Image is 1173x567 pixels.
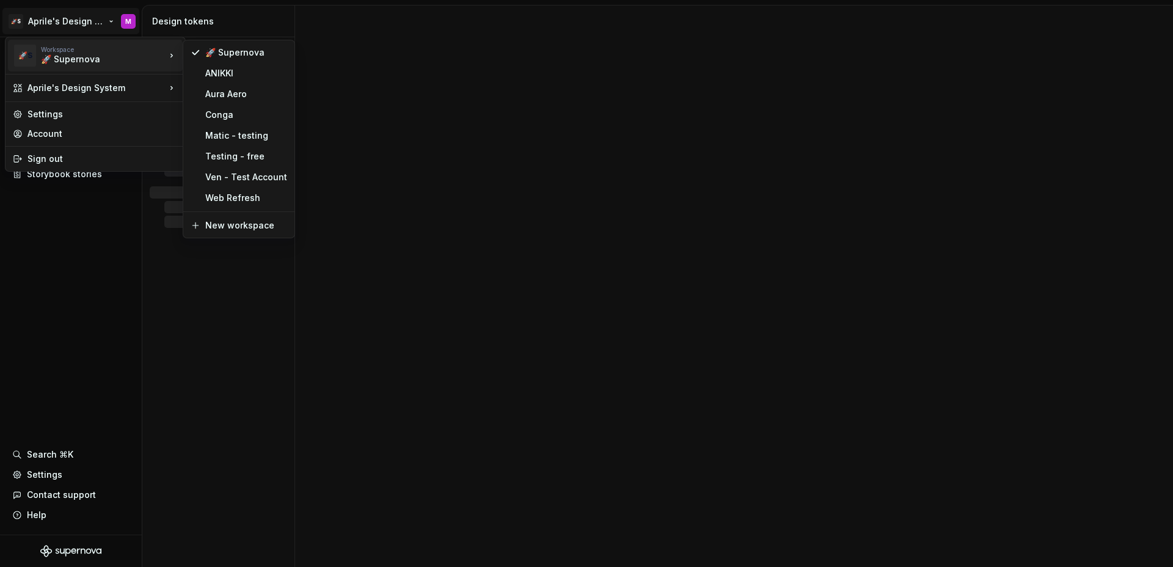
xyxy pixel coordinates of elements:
[27,128,178,140] div: Account
[27,153,178,165] div: Sign out
[205,219,287,232] div: New workspace
[41,46,166,53] div: Workspace
[205,130,287,142] div: Matic - testing
[205,46,287,59] div: 🚀 Supernova
[27,108,178,120] div: Settings
[205,88,287,100] div: Aura Aero
[205,67,287,79] div: ANIKKI
[205,192,287,204] div: Web Refresh
[205,109,287,121] div: Conga
[41,53,145,65] div: 🚀 Supernova
[14,45,36,67] div: 🚀S
[205,171,287,183] div: Ven - Test Account
[205,150,287,163] div: Testing - free
[27,82,166,94] div: Aprile's Design System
